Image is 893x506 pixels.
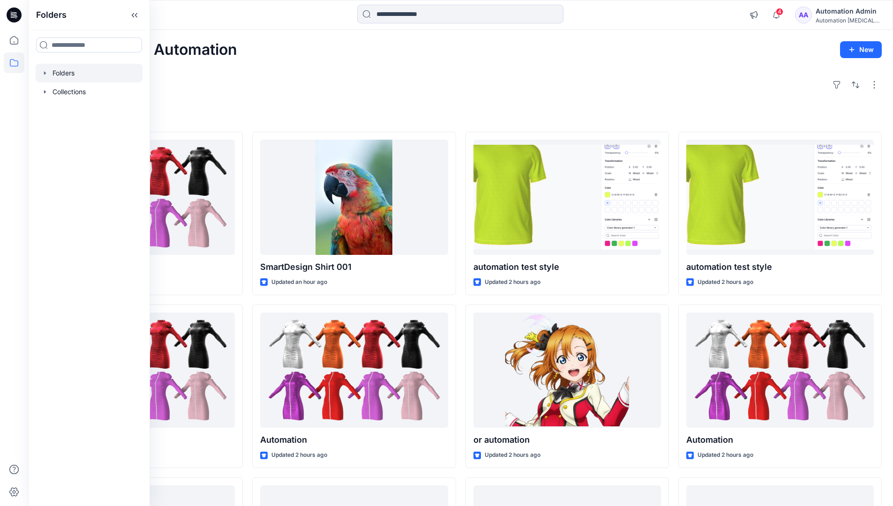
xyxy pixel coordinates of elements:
[260,313,448,428] a: Automation
[473,260,661,274] p: automation test style
[686,260,874,274] p: automation test style
[473,140,661,255] a: automation test style
[686,433,874,446] p: Automation
[686,313,874,428] a: Automation
[795,7,812,23] div: AA
[485,277,540,287] p: Updated 2 hours ago
[260,433,448,446] p: Automation
[271,450,327,460] p: Updated 2 hours ago
[816,6,881,17] div: Automation Admin
[698,450,753,460] p: Updated 2 hours ago
[260,140,448,255] a: SmartDesign Shirt 001
[260,260,448,274] p: SmartDesign Shirt 001
[698,277,753,287] p: Updated 2 hours ago
[271,277,327,287] p: Updated an hour ago
[485,450,540,460] p: Updated 2 hours ago
[840,41,882,58] button: New
[473,313,661,428] a: or automation
[816,17,881,24] div: Automation [MEDICAL_DATA]...
[473,433,661,446] p: or automation
[776,8,783,15] span: 4
[39,111,882,122] h4: Styles
[686,140,874,255] a: automation test style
